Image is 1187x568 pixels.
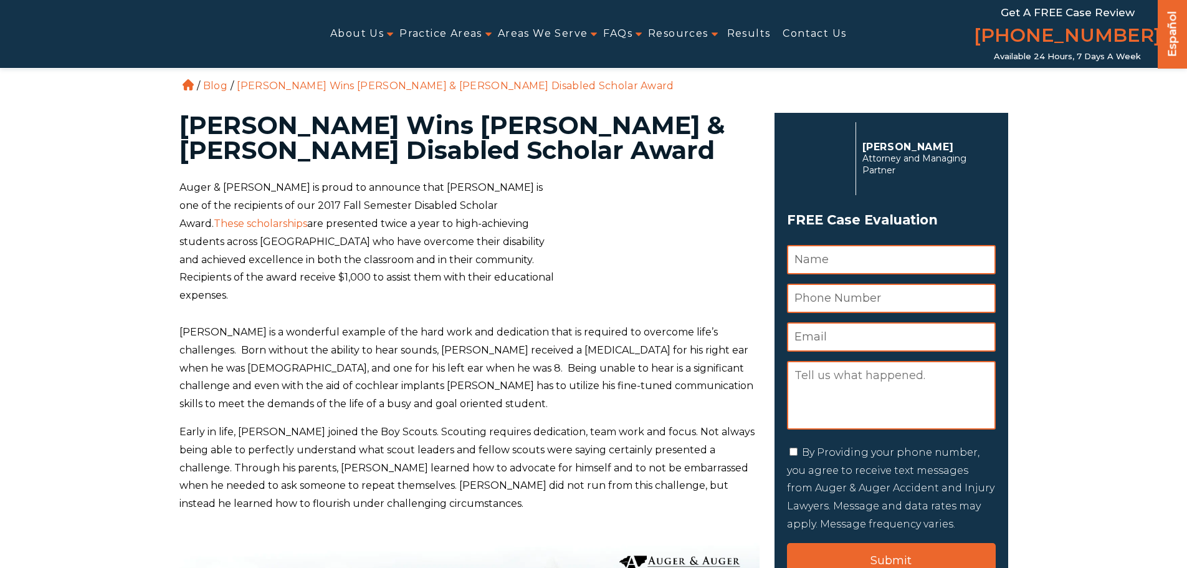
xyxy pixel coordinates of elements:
[179,426,755,509] span: Early in life, [PERSON_NAME] joined the Boy Scouts. Scouting requires dedication, team work and f...
[787,322,996,352] input: Email
[994,52,1141,62] span: Available 24 Hours, 7 Days a Week
[787,284,996,313] input: Phone Number
[787,446,994,530] label: By Providing your phone number, you agree to receive text messages from Auger & Auger Accident an...
[498,20,588,48] a: Areas We Serve
[203,80,227,92] a: Blog
[179,218,554,301] span: are presented twice a year to high-achieving students across [GEOGRAPHIC_DATA] who have overcome ...
[330,20,384,48] a: About Us
[787,208,996,232] span: FREE Case Evaluation
[974,22,1161,52] a: [PHONE_NUMBER]
[399,20,482,48] a: Practice Areas
[783,20,846,48] a: Contact Us
[787,245,996,274] input: Name
[862,141,989,153] p: [PERSON_NAME]
[214,218,307,229] a: These scholarships
[648,20,708,48] a: Resources
[603,20,632,48] a: FAQs
[179,181,543,229] span: Auger & [PERSON_NAME] is proud to announce that [PERSON_NAME] is one of the recipients of our 201...
[727,20,771,48] a: Results
[179,113,760,163] h1: [PERSON_NAME] Wins [PERSON_NAME] & [PERSON_NAME] Disabled Scholar Award
[1001,6,1135,19] span: Get a FREE Case Review
[179,326,753,410] span: [PERSON_NAME] is a wonderful example of the hard work and dedication that is required to overcome...
[7,19,203,49] img: Auger & Auger Accident and Injury Lawyers Logo
[787,127,849,190] img: Herbert Auger
[573,179,760,304] img: jacob custer auger disabled scholar award winner
[183,79,194,90] a: Home
[862,153,989,176] span: Attorney and Managing Partner
[234,80,677,92] li: [PERSON_NAME] Wins [PERSON_NAME] & [PERSON_NAME] Disabled Scholar Award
